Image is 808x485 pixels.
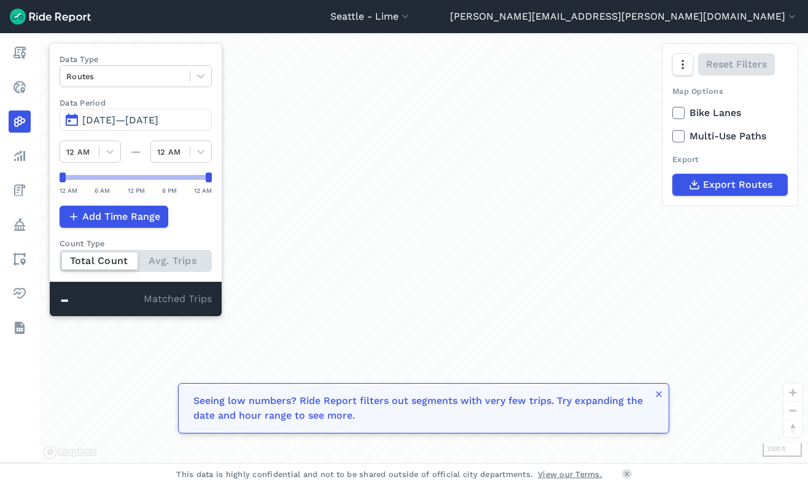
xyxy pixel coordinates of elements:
[60,109,212,131] button: [DATE]—[DATE]
[121,144,150,159] div: —
[9,248,31,270] a: Areas
[39,33,808,463] div: loading
[60,53,212,65] label: Data Type
[82,114,158,126] span: [DATE]—[DATE]
[538,468,602,480] a: View our Terms.
[672,129,788,144] label: Multi-Use Paths
[9,111,31,133] a: Heatmaps
[10,9,91,25] img: Ride Report
[698,53,775,76] button: Reset Filters
[194,185,212,196] div: 12 AM
[60,97,212,109] label: Data Period
[706,57,767,72] span: Reset Filters
[60,238,212,249] div: Count Type
[128,185,145,196] div: 12 PM
[50,282,222,316] div: Matched Trips
[672,153,788,165] div: Export
[9,145,31,167] a: Analyze
[9,179,31,201] a: Fees
[703,177,772,192] span: Export Routes
[60,292,144,308] div: -
[450,9,798,24] button: [PERSON_NAME][EMAIL_ADDRESS][PERSON_NAME][DOMAIN_NAME]
[330,9,411,24] button: Seattle - Lime
[9,42,31,64] a: Report
[672,85,788,97] div: Map Options
[60,206,168,228] button: Add Time Range
[162,185,177,196] div: 6 PM
[9,214,31,236] a: Policy
[60,185,77,196] div: 12 AM
[82,209,160,224] span: Add Time Range
[672,174,788,196] button: Export Routes
[9,76,31,98] a: Realtime
[95,185,110,196] div: 6 AM
[9,282,31,305] a: Health
[672,106,788,120] label: Bike Lanes
[9,317,31,339] a: Datasets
